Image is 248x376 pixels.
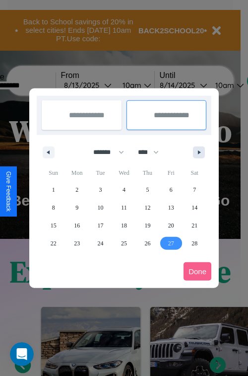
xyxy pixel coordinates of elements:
[65,199,88,217] button: 9
[112,199,135,217] button: 11
[52,181,55,199] span: 1
[112,165,135,181] span: Wed
[10,342,34,366] iframe: Intercom live chat
[65,217,88,234] button: 16
[75,181,78,199] span: 2
[89,217,112,234] button: 17
[183,217,206,234] button: 21
[136,217,159,234] button: 19
[74,217,80,234] span: 16
[65,234,88,252] button: 23
[89,165,112,181] span: Tue
[121,234,127,252] span: 25
[98,234,104,252] span: 24
[98,217,104,234] span: 17
[52,199,55,217] span: 8
[51,217,57,234] span: 15
[168,234,174,252] span: 27
[144,199,150,217] span: 12
[168,217,174,234] span: 20
[121,217,127,234] span: 18
[89,199,112,217] button: 10
[42,165,65,181] span: Sun
[98,199,104,217] span: 10
[183,234,206,252] button: 28
[121,199,127,217] span: 11
[168,199,174,217] span: 13
[42,181,65,199] button: 1
[112,181,135,199] button: 4
[170,181,173,199] span: 6
[42,217,65,234] button: 15
[159,234,183,252] button: 27
[183,165,206,181] span: Sat
[183,199,206,217] button: 14
[89,181,112,199] button: 3
[89,234,112,252] button: 24
[112,217,135,234] button: 18
[75,199,78,217] span: 9
[51,234,57,252] span: 22
[136,234,159,252] button: 26
[42,199,65,217] button: 8
[159,165,183,181] span: Fri
[159,199,183,217] button: 13
[99,181,102,199] span: 3
[136,165,159,181] span: Thu
[191,217,197,234] span: 21
[112,234,135,252] button: 25
[65,165,88,181] span: Mon
[65,181,88,199] button: 2
[144,217,150,234] span: 19
[184,262,211,281] button: Done
[42,234,65,252] button: 22
[146,181,149,199] span: 5
[183,181,206,199] button: 7
[136,199,159,217] button: 12
[159,217,183,234] button: 20
[5,171,12,212] div: Give Feedback
[191,234,197,252] span: 28
[136,181,159,199] button: 5
[159,181,183,199] button: 6
[74,234,80,252] span: 23
[193,181,196,199] span: 7
[123,181,125,199] span: 4
[191,199,197,217] span: 14
[144,234,150,252] span: 26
